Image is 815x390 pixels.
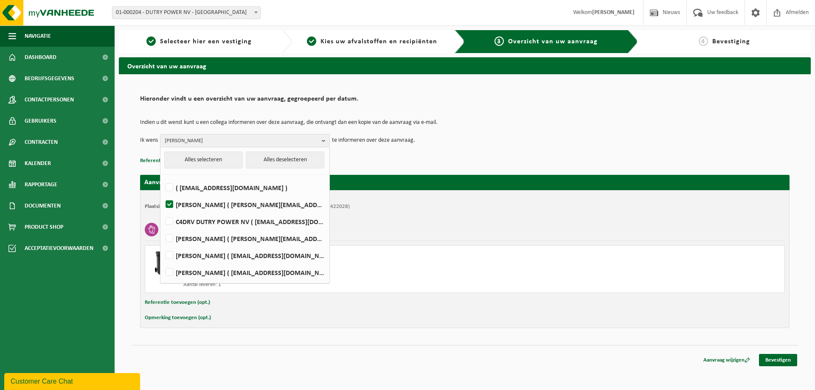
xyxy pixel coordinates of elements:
[25,195,61,216] span: Documenten
[160,134,330,147] button: [PERSON_NAME]
[146,36,156,46] span: 1
[145,204,182,209] strong: Plaatsingsadres:
[140,95,790,107] h2: Hieronder vindt u een overzicht van uw aanvraag, gegroepeerd per datum.
[25,153,51,174] span: Kalender
[164,266,325,279] label: [PERSON_NAME] ( [EMAIL_ADDRESS][DOMAIN_NAME] )
[25,132,58,153] span: Contracten
[25,25,51,47] span: Navigatie
[25,89,74,110] span: Contactpersonen
[307,36,316,46] span: 2
[164,232,325,245] label: [PERSON_NAME] ( [PERSON_NAME][EMAIL_ADDRESS][DOMAIN_NAME] )
[165,135,318,147] span: [PERSON_NAME]
[246,152,324,168] button: Alles deselecteren
[712,38,750,45] span: Bevestiging
[320,38,437,45] span: Kies uw afvalstoffen en recipiënten
[140,155,205,166] button: Referentie toevoegen (opt.)
[183,275,499,281] div: Aantal ophalen : 1
[296,36,448,47] a: 2Kies uw afvalstoffen en recipiënten
[332,134,415,147] p: te informeren over deze aanvraag.
[183,264,499,270] div: Ophalen en plaatsen lege
[145,312,211,323] button: Opmerking toevoegen (opt.)
[123,36,275,47] a: 1Selecteer hier een vestiging
[25,174,57,195] span: Rapportage
[160,38,252,45] span: Selecteer hier een vestiging
[112,6,261,19] span: 01-000204 - DUTRY POWER NV - ROESELARE
[4,371,142,390] iframe: chat widget
[25,47,56,68] span: Dashboard
[140,134,158,147] p: Ik wens
[759,354,797,366] a: Bevestigen
[508,38,598,45] span: Overzicht van uw aanvraag
[495,36,504,46] span: 3
[144,179,208,186] strong: Aanvraag voor [DATE]
[697,354,756,366] a: Aanvraag wijzigen
[149,250,175,275] img: WB-0240-HPE-BK-01.png
[183,281,499,288] div: Aantal leveren: 1
[25,110,56,132] span: Gebruikers
[145,297,210,308] button: Referentie toevoegen (opt.)
[112,7,260,19] span: 01-000204 - DUTRY POWER NV - ROESELARE
[699,36,708,46] span: 4
[592,9,635,16] strong: [PERSON_NAME]
[164,181,325,194] label: ( [EMAIL_ADDRESS][DOMAIN_NAME] )
[25,238,93,259] span: Acceptatievoorwaarden
[25,216,63,238] span: Product Shop
[164,152,243,168] button: Alles selecteren
[164,215,325,228] label: C4DRV DUTRY POWER NV ( [EMAIL_ADDRESS][DOMAIN_NAME] )
[119,57,811,74] h2: Overzicht van uw aanvraag
[140,120,790,126] p: Indien u dit wenst kunt u een collega informeren over deze aanvraag, die ontvangt dan een kopie v...
[25,68,74,89] span: Bedrijfsgegevens
[164,198,325,211] label: [PERSON_NAME] ( [PERSON_NAME][EMAIL_ADDRESS][DOMAIN_NAME] )
[164,249,325,262] label: [PERSON_NAME] ( [EMAIL_ADDRESS][DOMAIN_NAME] )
